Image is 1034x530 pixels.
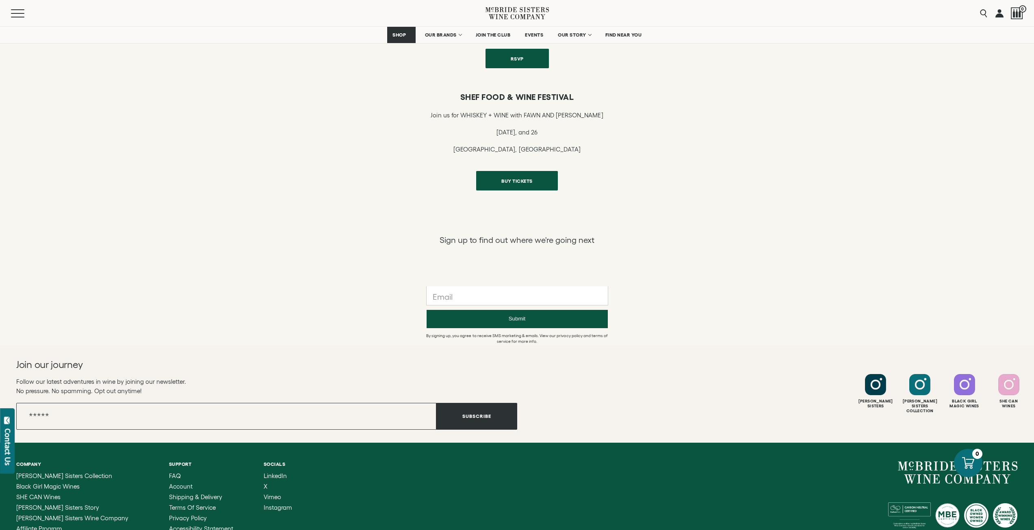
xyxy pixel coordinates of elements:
[16,377,517,396] p: Follow our latest adventures in wine by joining our newsletter. No pressure. No spamming. Opt out...
[169,483,233,490] a: Account
[520,27,548,43] a: EVENTS
[16,483,139,490] a: Black Girl Magic Wines
[496,51,538,67] span: RSVP
[264,504,292,511] a: Instagram
[264,473,292,479] a: LinkedIn
[392,32,406,38] span: SHOP
[943,399,986,409] div: Black Girl Magic Wines
[16,504,99,511] span: [PERSON_NAME] Sisters Story
[264,483,292,490] a: X
[899,374,941,413] a: Follow McBride Sisters Collection on Instagram [PERSON_NAME] SistersCollection
[169,515,207,521] span: Privacy Policy
[169,504,233,511] a: Terms of Service
[898,461,1018,484] a: McBride Sisters Wine Company
[553,27,596,43] a: OUR STORY
[436,403,517,430] button: Subscribe
[16,515,139,521] a: McBride Sisters Wine Company
[486,49,549,68] a: RSVP
[16,493,61,500] span: SHE CAN Wines
[972,449,982,459] div: 0
[169,473,233,479] a: FAQ
[169,494,233,500] a: Shipping & Delivery
[470,27,516,43] a: JOIN THE CLUB
[264,493,281,500] span: Vimeo
[487,173,547,189] span: BUY TICKETS
[264,472,287,479] span: LinkedIn
[16,358,467,371] h2: Join our journey
[431,110,603,121] p: Join us for WHISKEY + WINE with FAWN AND [PERSON_NAME]
[420,27,466,43] a: OUR BRANDS
[431,144,603,155] p: [GEOGRAPHIC_DATA], [GEOGRAPHIC_DATA]
[605,32,642,38] span: FIND NEAR YOU
[476,32,511,38] span: JOIN THE CLUB
[525,32,543,38] span: EVENTS
[264,494,292,500] a: Vimeo
[169,504,216,511] span: Terms of Service
[16,494,139,500] a: SHE CAN Wines
[425,32,457,38] span: OUR BRANDS
[16,483,80,490] span: Black Girl Magic Wines
[440,235,595,245] p: Sign up to find out where we're going next
[1019,5,1026,13] span: 0
[943,374,986,409] a: Follow Black Girl Magic Wines on Instagram Black GirlMagic Wines
[16,515,128,521] span: [PERSON_NAME] Sisters Wine Company
[16,472,112,479] span: [PERSON_NAME] Sisters Collection
[854,399,897,409] div: [PERSON_NAME] Sisters
[169,483,193,490] span: Account
[600,27,647,43] a: FIND NEAR YOU
[899,399,941,413] div: [PERSON_NAME] Sisters Collection
[16,403,436,430] input: Email
[988,399,1030,409] div: She Can Wines
[169,493,222,500] span: Shipping & Delivery
[169,472,181,479] span: FAQ
[4,428,12,465] div: Contact Us
[431,127,603,138] p: [DATE], and 26
[558,32,586,38] span: OUR STORY
[264,504,292,511] span: Instagram
[387,27,416,43] a: SHOP
[169,515,233,521] a: Privacy Policy
[11,9,40,17] button: Mobile Menu Trigger
[854,374,897,409] a: Follow McBride Sisters on Instagram [PERSON_NAME]Sisters
[16,504,139,511] a: McBride Sisters Story
[264,483,267,490] span: X
[476,171,558,190] a: BUY TICKETS
[16,473,139,479] a: McBride Sisters Collection
[988,374,1030,409] a: Follow SHE CAN Wines on Instagram She CanWines
[377,92,657,102] h6: Shef Food & Wine Festival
